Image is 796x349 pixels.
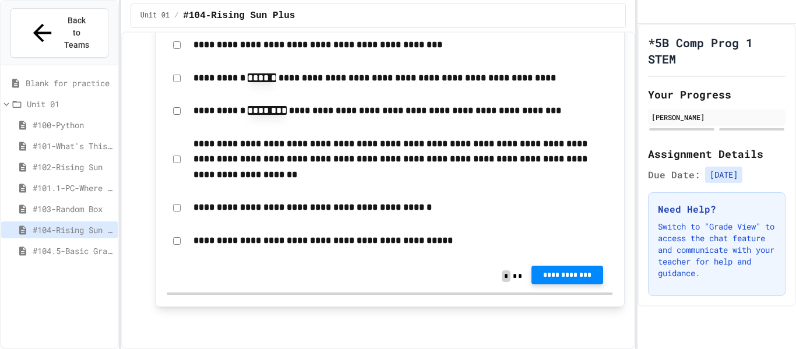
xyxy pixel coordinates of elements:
span: #103-Random Box [33,203,113,215]
span: #102-Rising Sun [33,161,113,173]
span: Unit 01 [27,98,113,110]
span: [DATE] [705,167,742,183]
div: [PERSON_NAME] [651,112,782,122]
span: / [174,11,178,20]
h3: Need Help? [658,202,776,216]
h2: Assignment Details [648,146,786,162]
span: Unit 01 [140,11,170,20]
span: Blank for practice [26,77,113,89]
span: #101-What's This ?? [33,140,113,152]
span: Due Date: [648,168,700,182]
span: #100-Python [33,119,113,131]
h1: *5B Comp Prog 1 STEM [648,34,786,67]
button: Back to Teams [10,8,108,58]
span: #104-Rising Sun Plus [33,224,113,236]
span: #104-Rising Sun Plus [183,9,295,23]
h2: Your Progress [648,86,786,103]
p: Switch to "Grade View" to access the chat feature and communicate with your teacher for help and ... [658,221,776,279]
span: Back to Teams [63,15,90,51]
span: #104.5-Basic Graphics Review [33,245,113,257]
span: #101.1-PC-Where am I? [33,182,113,194]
